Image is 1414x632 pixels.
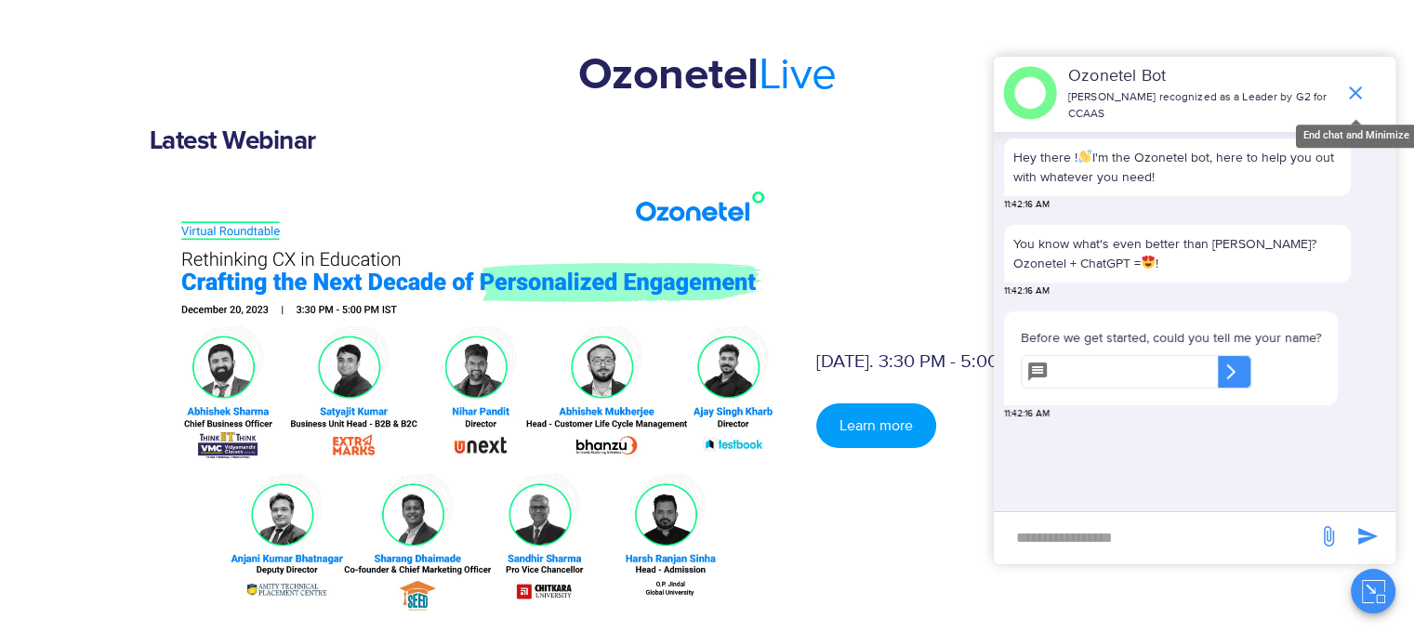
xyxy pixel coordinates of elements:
[1142,256,1155,269] img: 😍
[1078,150,1091,163] img: 👋
[1021,328,1321,348] p: Before we get started, could you tell me your name?
[1349,518,1386,555] span: send message
[1351,569,1395,613] button: Close chat
[1013,234,1341,273] p: You know what's even better than [PERSON_NAME]? Ozonetel + ChatGPT = !
[150,126,1265,156] h1: Latest Webinar
[150,173,789,623] img: Rethinking-CX-in-Education-Speakers-wesit-scaled.jpg
[1004,198,1050,212] span: 11:42:16 AM
[1003,521,1308,555] div: new-msg-input
[816,350,1060,373] date: [DATE]. 3:30 PM - 5:00 PM IST
[816,403,936,448] a: Learn more
[1310,518,1347,555] span: send message
[1004,407,1050,421] span: 11:42:16 AM
[1337,74,1374,112] span: end chat or minimize
[1068,89,1335,123] p: [PERSON_NAME] recognized as a Leader by G2 for CCAAS
[1003,66,1057,120] img: header
[759,47,837,102] span: Live
[150,49,1265,101] h2: Ozonetel
[1013,148,1341,187] p: Hey there ! I'm the Ozonetel bot, here to help you out with whatever you need!
[1004,284,1050,298] span: 11:42:16 AM
[1068,64,1335,89] p: Ozonetel Bot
